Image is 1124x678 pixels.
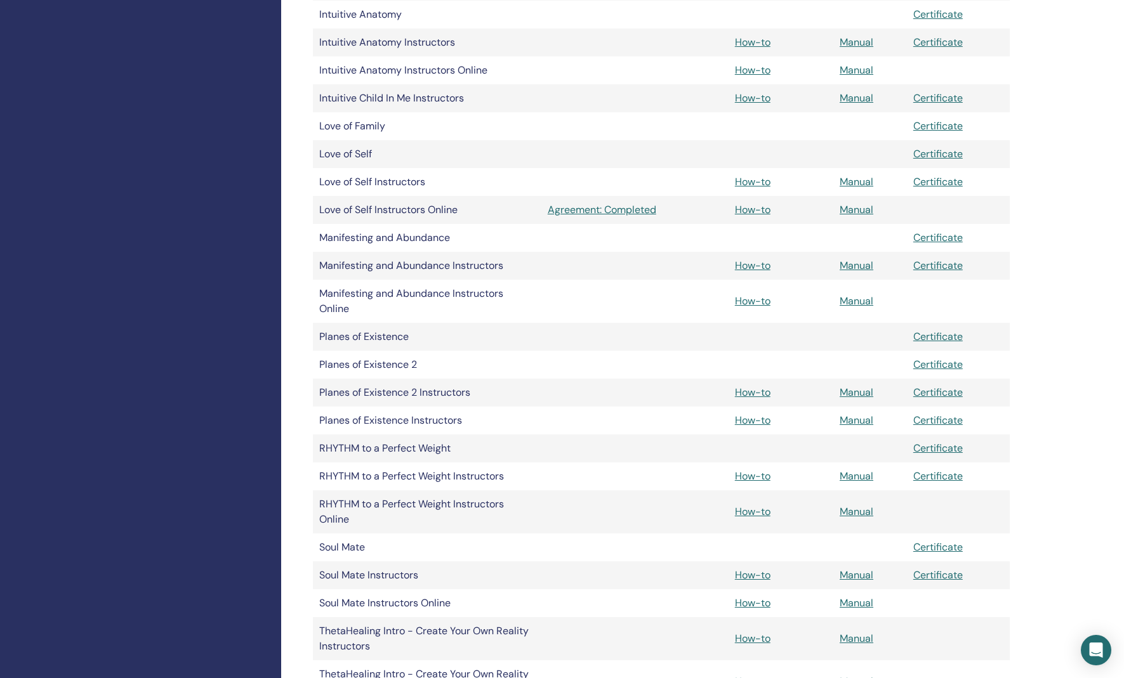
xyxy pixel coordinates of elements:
[913,8,963,21] a: Certificate
[913,540,963,554] a: Certificate
[735,469,770,483] a: How-to
[313,168,541,196] td: Love of Self Instructors
[840,175,873,188] a: Manual
[735,36,770,49] a: How-to
[840,414,873,427] a: Manual
[313,252,541,280] td: Manifesting and Abundance Instructors
[735,294,770,308] a: How-to
[735,568,770,582] a: How-to
[913,358,963,371] a: Certificate
[313,112,541,140] td: Love of Family
[313,196,541,224] td: Love of Self Instructors Online
[548,202,722,218] a: Agreement: Completed
[735,63,770,77] a: How-to
[840,568,873,582] a: Manual
[735,386,770,399] a: How-to
[313,434,541,462] td: RHYTHM to a Perfect Weight
[840,294,873,308] a: Manual
[1081,635,1111,665] div: Open Intercom Messenger
[913,231,963,244] a: Certificate
[913,330,963,343] a: Certificate
[735,632,770,645] a: How-to
[840,63,873,77] a: Manual
[313,140,541,168] td: Love of Self
[913,441,963,455] a: Certificate
[840,596,873,610] a: Manual
[913,147,963,160] a: Certificate
[735,175,770,188] a: How-to
[913,469,963,483] a: Certificate
[313,323,541,351] td: Planes of Existence
[840,36,873,49] a: Manual
[313,280,541,323] td: Manifesting and Abundance Instructors Online
[313,351,541,379] td: Planes of Existence 2
[313,224,541,252] td: Manifesting and Abundance
[913,36,963,49] a: Certificate
[313,84,541,112] td: Intuitive Child In Me Instructors
[313,462,541,490] td: RHYTHM to a Perfect Weight Instructors
[840,259,873,272] a: Manual
[313,533,541,561] td: Soul Mate
[313,379,541,407] td: Planes of Existence 2 Instructors
[313,407,541,434] td: Planes of Existence Instructors
[913,91,963,105] a: Certificate
[313,561,541,589] td: Soul Mate Instructors
[840,203,873,216] a: Manual
[313,56,541,84] td: Intuitive Anatomy Instructors Online
[313,1,541,29] td: Intuitive Anatomy
[313,29,541,56] td: Intuitive Anatomy Instructors
[913,259,963,272] a: Certificate
[735,91,770,105] a: How-to
[735,596,770,610] a: How-to
[913,568,963,582] a: Certificate
[735,259,770,272] a: How-to
[840,632,873,645] a: Manual
[840,505,873,518] a: Manual
[913,414,963,427] a: Certificate
[735,414,770,427] a: How-to
[313,617,541,660] td: ThetaHealing Intro - Create Your Own Reality Instructors
[840,386,873,399] a: Manual
[913,386,963,399] a: Certificate
[735,203,770,216] a: How-to
[313,490,541,533] td: RHYTHM to a Perfect Weight Instructors Online
[735,505,770,518] a: How-to
[913,119,963,133] a: Certificate
[913,175,963,188] a: Certificate
[840,469,873,483] a: Manual
[840,91,873,105] a: Manual
[313,589,541,617] td: Soul Mate Instructors Online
